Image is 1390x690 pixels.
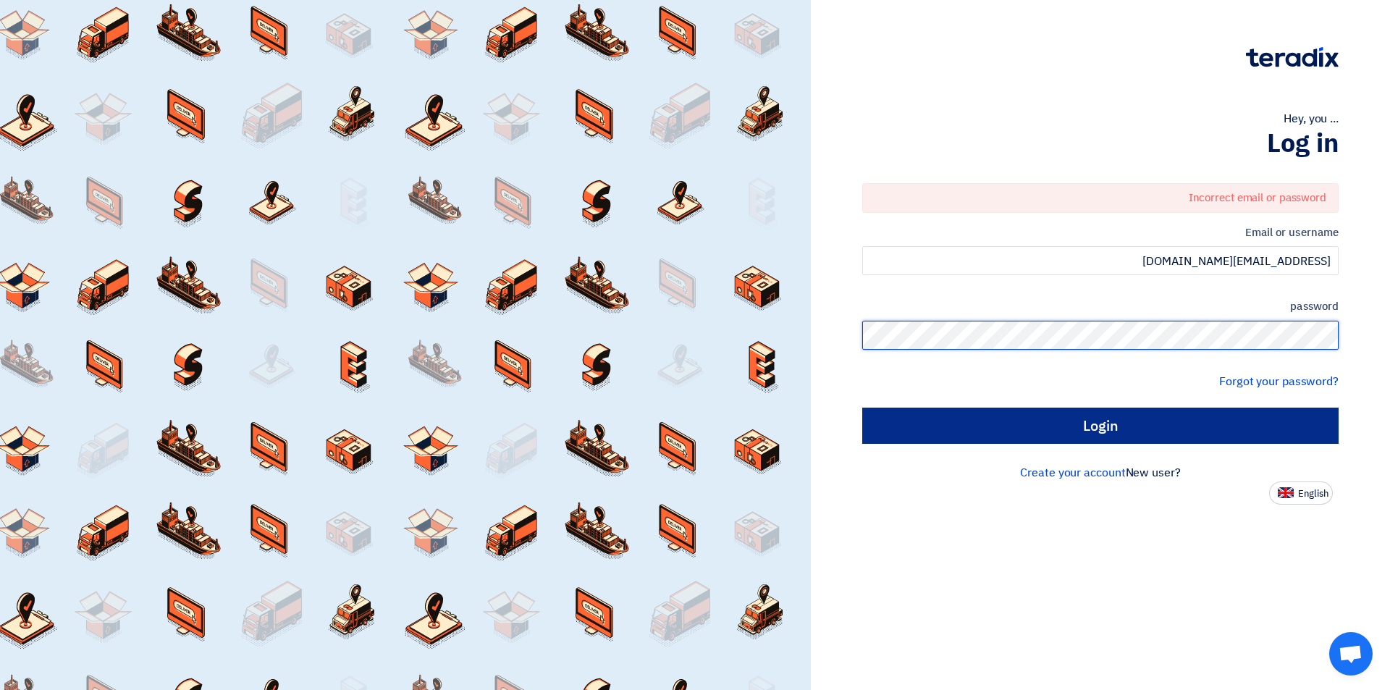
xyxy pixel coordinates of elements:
[1189,190,1326,206] font: Incorrect email or password
[1269,481,1333,505] button: English
[1278,487,1294,498] img: en-US.png
[1267,124,1339,163] font: Log in
[1298,487,1328,500] font: English
[1219,373,1339,390] a: Forgot your password?
[1245,224,1339,240] font: Email or username
[1246,47,1339,67] img: Teradix logo
[1126,464,1181,481] font: New user?
[862,246,1339,275] input: Enter your work email or username...
[1284,110,1339,127] font: Hey, you ...
[1020,464,1125,481] a: Create your account
[1290,298,1339,314] font: password
[862,408,1339,444] input: Login
[1329,632,1373,676] div: Open chat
